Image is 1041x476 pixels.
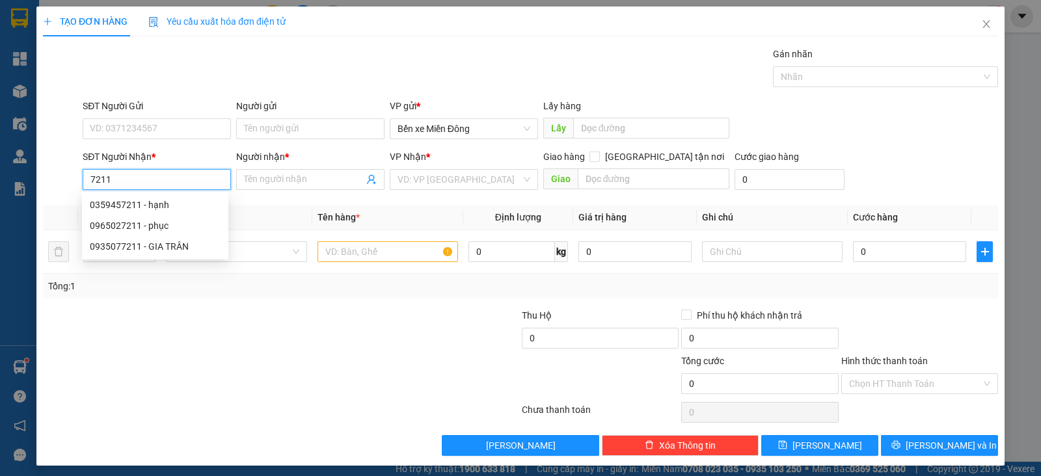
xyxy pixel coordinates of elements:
input: Dọc đường [573,118,730,139]
h2: FZA1B9J1 [6,40,71,60]
button: plus [977,241,993,262]
span: Tổng cước [681,356,724,366]
div: Người gửi [236,99,385,113]
input: Ghi Chú [702,241,843,262]
button: printer[PERSON_NAME] và In [881,435,998,456]
span: Yêu cầu xuất hóa đơn điện tử [148,16,286,27]
input: VD: Bàn, Ghế [318,241,458,262]
span: Cước hàng [853,212,898,222]
input: Dọc đường [578,168,730,189]
button: deleteXóa Thông tin [602,435,759,456]
button: delete [48,241,69,262]
span: TẠO ĐƠN HÀNG [43,16,128,27]
span: plus [977,246,992,257]
span: Giao [543,168,578,189]
span: Tên hàng [318,212,360,222]
span: [GEOGRAPHIC_DATA] tận nơi [600,150,729,164]
div: 0359457211 - hạnh [90,198,221,212]
span: [PERSON_NAME] và In [906,438,997,453]
div: VP gửi [390,99,538,113]
th: Ghi chú [697,205,848,230]
span: [PERSON_NAME] [792,438,862,453]
div: SĐT Người Nhận [83,150,231,164]
div: 0935077211 - GIA TRÂN [90,239,221,254]
input: 0 [578,241,692,262]
span: Gửi: [116,49,141,65]
span: delete [645,440,654,451]
span: Xóa Thông tin [659,438,716,453]
div: Chưa thanh toán [520,403,680,425]
button: Close [968,7,1005,43]
span: Lấy hàng [543,101,581,111]
span: printer [891,440,900,451]
label: Hình thức thanh toán [841,356,928,366]
span: plus [43,17,52,26]
button: save[PERSON_NAME] [761,435,878,456]
div: Người nhận [236,150,385,164]
span: [PERSON_NAME] [486,438,556,453]
div: 0965027211 - phục [82,215,228,236]
span: VP Nhận [390,152,426,162]
span: Bến xe Miền Đông [116,71,227,86]
span: close [981,19,992,29]
span: kg [555,241,568,262]
div: Tổng: 1 [48,279,403,293]
img: icon [148,17,159,27]
label: Gán nhãn [773,49,813,59]
span: Giá trị hàng [578,212,627,222]
div: SĐT Người Gửi [83,99,231,113]
span: Khác [174,242,299,261]
span: Giao hàng [543,152,585,162]
div: 0935077211 - GIA TRÂN [82,236,228,257]
span: Bến xe Miền Đông [398,119,530,139]
span: Phí thu hộ khách nhận trả [692,308,807,323]
div: 0965027211 - phục [90,218,221,233]
label: Cước giao hàng [735,152,799,162]
button: [PERSON_NAME] [442,435,599,456]
span: Thu Hộ [522,310,552,321]
div: 0359457211 - hạnh [82,194,228,215]
span: THUNG XOP [116,90,224,112]
span: [DATE] 15:24 [116,35,164,45]
b: Cô Hai [33,9,87,29]
span: save [778,440,787,451]
span: Lấy [543,118,573,139]
input: Cước giao hàng [735,169,845,190]
span: user-add [366,174,377,185]
span: Định lượng [495,212,541,222]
